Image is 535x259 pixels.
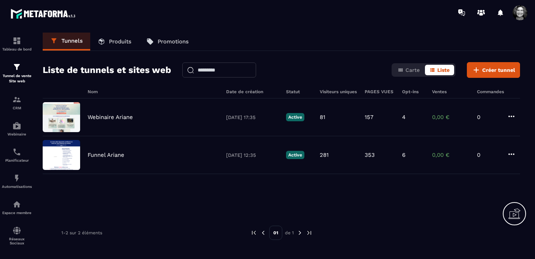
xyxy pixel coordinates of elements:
[2,168,32,194] a: automationsautomationsAutomatisations
[2,132,32,136] p: Webinaire
[393,65,424,75] button: Carte
[226,89,279,94] h6: Date de création
[402,89,425,94] h6: Opt-ins
[12,121,21,130] img: automations
[226,152,279,158] p: [DATE] 12:35
[260,229,267,236] img: prev
[477,89,504,94] h6: Commandes
[12,63,21,71] img: formation
[2,116,32,142] a: automationsautomationsWebinaire
[477,152,499,158] p: 0
[61,37,83,44] p: Tunnels
[425,65,454,75] button: Liste
[2,57,32,89] a: formationformationTunnel de vente Site web
[320,114,325,121] p: 81
[90,33,139,51] a: Produits
[432,89,469,94] h6: Ventes
[250,229,257,236] img: prev
[12,36,21,45] img: formation
[2,237,32,245] p: Réseaux Sociaux
[2,73,32,84] p: Tunnel de vente Site web
[12,226,21,235] img: social-network
[297,229,303,236] img: next
[2,194,32,220] a: automationsautomationsEspace membre
[2,31,32,57] a: formationformationTableau de bord
[2,106,32,110] p: CRM
[12,200,21,209] img: automations
[286,151,304,159] p: Active
[43,63,171,77] h2: Liste de tunnels et sites web
[88,152,124,158] p: Funnel Ariane
[10,7,78,21] img: logo
[405,67,420,73] span: Carte
[61,230,102,235] p: 1-2 sur 2 éléments
[320,152,329,158] p: 281
[477,114,499,121] p: 0
[158,38,189,45] p: Promotions
[43,140,80,170] img: image
[402,114,405,121] p: 4
[365,152,375,158] p: 353
[43,33,90,51] a: Tunnels
[109,38,131,45] p: Produits
[269,226,282,240] p: 01
[2,211,32,215] p: Espace membre
[432,114,469,121] p: 0,00 €
[2,89,32,116] a: formationformationCRM
[12,95,21,104] img: formation
[482,66,515,74] span: Créer tunnel
[365,114,373,121] p: 157
[285,230,294,236] p: de 1
[306,229,313,236] img: next
[2,142,32,168] a: schedulerschedulerPlanificateur
[2,158,32,162] p: Planificateur
[437,67,450,73] span: Liste
[467,62,520,78] button: Créer tunnel
[43,102,80,132] img: image
[2,220,32,251] a: social-networksocial-networkRéseaux Sociaux
[88,114,133,121] p: Webinaire Ariane
[286,113,304,121] p: Active
[226,115,279,120] p: [DATE] 17:35
[320,89,357,94] h6: Visiteurs uniques
[2,185,32,189] p: Automatisations
[402,152,405,158] p: 6
[88,89,219,94] h6: Nom
[365,89,395,94] h6: PAGES VUES
[139,33,196,51] a: Promotions
[12,147,21,156] img: scheduler
[12,174,21,183] img: automations
[286,89,312,94] h6: Statut
[432,152,469,158] p: 0,00 €
[2,47,32,51] p: Tableau de bord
